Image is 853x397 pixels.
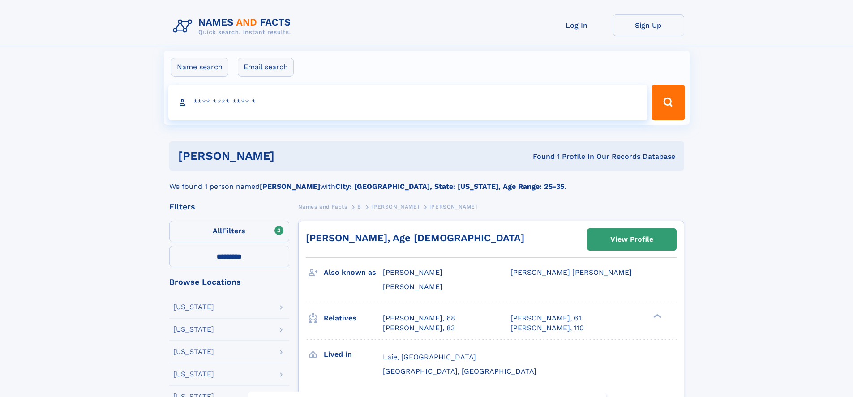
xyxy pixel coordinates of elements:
input: search input [168,85,648,120]
b: City: [GEOGRAPHIC_DATA], State: [US_STATE], Age Range: 25-35 [335,182,564,191]
a: [PERSON_NAME], 61 [510,313,581,323]
span: [PERSON_NAME] [383,282,442,291]
img: Logo Names and Facts [169,14,298,38]
div: Browse Locations [169,278,289,286]
span: B [357,204,361,210]
div: [US_STATE] [173,371,214,378]
span: Laie, [GEOGRAPHIC_DATA] [383,353,476,361]
b: [PERSON_NAME] [260,182,320,191]
a: [PERSON_NAME], Age [DEMOGRAPHIC_DATA] [306,232,524,243]
a: B [357,201,361,212]
a: [PERSON_NAME], 68 [383,313,455,323]
h3: Relatives [324,311,383,326]
div: Filters [169,203,289,211]
h1: [PERSON_NAME] [178,150,404,162]
a: [PERSON_NAME], 83 [383,323,455,333]
a: [PERSON_NAME], 110 [510,323,584,333]
div: [US_STATE] [173,303,214,311]
div: We found 1 person named with . [169,171,684,192]
button: Search Button [652,85,685,120]
span: [PERSON_NAME] [PERSON_NAME] [510,268,632,277]
span: [GEOGRAPHIC_DATA], [GEOGRAPHIC_DATA] [383,367,536,376]
a: Sign Up [613,14,684,36]
span: [PERSON_NAME] [429,204,477,210]
div: [US_STATE] [173,326,214,333]
div: Found 1 Profile In Our Records Database [403,152,675,162]
label: Email search [238,58,294,77]
span: [PERSON_NAME] [383,268,442,277]
label: Filters [169,221,289,242]
div: View Profile [610,229,653,250]
span: All [213,226,222,235]
div: ❯ [651,313,662,319]
h3: Also known as [324,265,383,280]
span: [PERSON_NAME] [371,204,419,210]
label: Name search [171,58,228,77]
a: Log In [541,14,613,36]
a: [PERSON_NAME] [371,201,419,212]
a: View Profile [587,229,676,250]
a: Names and Facts [298,201,347,212]
div: [US_STATE] [173,348,214,355]
h3: Lived in [324,347,383,362]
